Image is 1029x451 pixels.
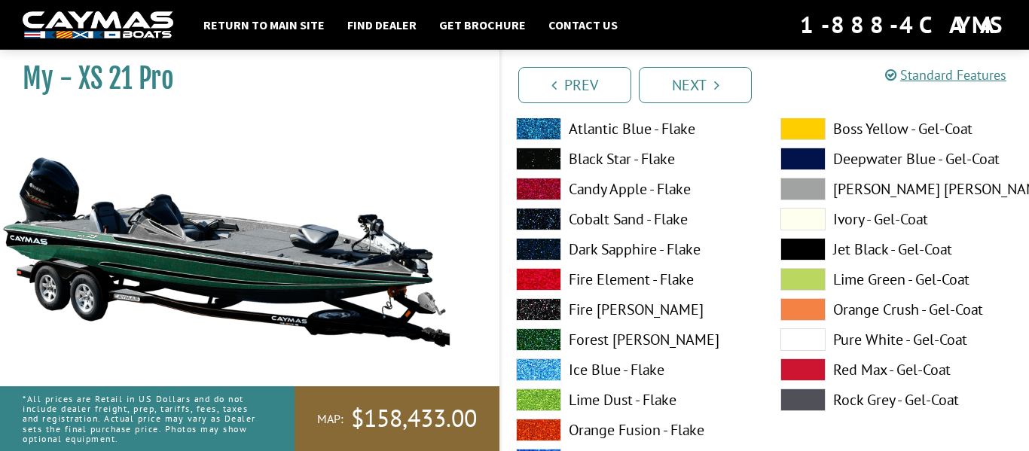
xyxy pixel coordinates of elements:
a: Get Brochure [432,15,533,35]
span: MAP: [317,411,344,427]
label: Candy Apple - Flake [516,178,750,200]
p: *All prices are Retail in US Dollars and do not include dealer freight, prep, tariffs, fees, taxe... [23,386,261,451]
div: 1-888-4CAYMAS [800,8,1006,41]
label: Cobalt Sand - Flake [516,208,750,230]
label: Atlantic Blue - Flake [516,117,750,140]
a: Contact Us [541,15,625,35]
a: MAP:$158,433.00 [295,386,499,451]
label: Fire Element - Flake [516,268,750,291]
label: Red Max - Gel-Coat [780,358,1015,381]
label: Pure White - Gel-Coat [780,328,1015,351]
label: Black Star - Flake [516,148,750,170]
a: Find Dealer [340,15,424,35]
a: Next [639,67,752,103]
a: Prev [518,67,631,103]
label: [PERSON_NAME] [PERSON_NAME] - Gel-Coat [780,178,1015,200]
label: Forest [PERSON_NAME] [516,328,750,351]
label: Deepwater Blue - Gel-Coat [780,148,1015,170]
label: Rock Grey - Gel-Coat [780,389,1015,411]
label: Jet Black - Gel-Coat [780,238,1015,261]
a: Standard Features [885,66,1006,84]
h1: My - XS 21 Pro [23,62,462,96]
label: Fire [PERSON_NAME] [516,298,750,321]
label: Lime Green - Gel-Coat [780,268,1015,291]
label: Lime Dust - Flake [516,389,750,411]
label: Orange Fusion - Flake [516,419,750,441]
label: Ice Blue - Flake [516,358,750,381]
a: Return to main site [196,15,332,35]
img: white-logo-c9c8dbefe5ff5ceceb0f0178aa75bf4bb51f6bca0971e226c86eb53dfe498488.png [23,11,173,39]
label: Boss Yellow - Gel-Coat [780,117,1015,140]
label: Orange Crush - Gel-Coat [780,298,1015,321]
label: Dark Sapphire - Flake [516,238,750,261]
ul: Pagination [514,65,1029,103]
label: Ivory - Gel-Coat [780,208,1015,230]
span: $158,433.00 [351,403,477,434]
